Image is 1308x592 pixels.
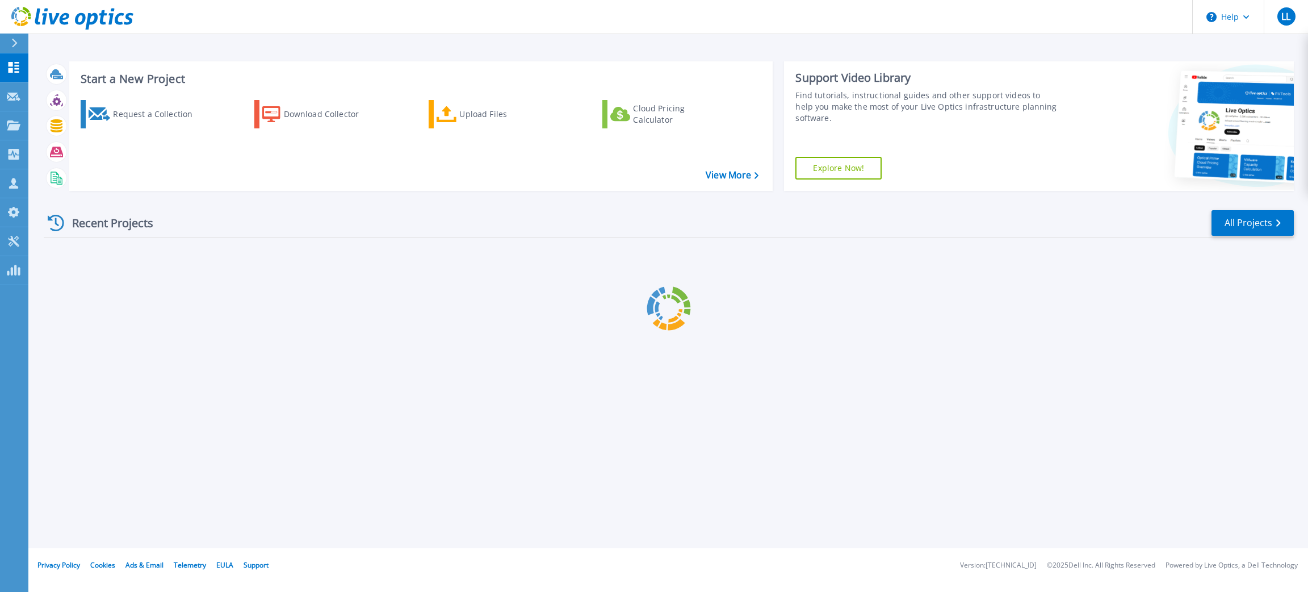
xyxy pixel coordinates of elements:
a: Telemetry [174,560,206,570]
a: Support [244,560,269,570]
span: LL [1281,12,1290,21]
div: Support Video Library [795,70,1058,85]
a: Request a Collection [81,100,207,128]
a: Ads & Email [125,560,163,570]
li: © 2025 Dell Inc. All Rights Reserved [1047,562,1155,569]
a: View More [706,170,758,181]
div: Upload Files [459,103,550,126]
div: Recent Projects [44,209,169,237]
div: Download Collector [284,103,375,126]
li: Version: [TECHNICAL_ID] [960,562,1037,569]
a: EULA [216,560,233,570]
a: All Projects [1211,210,1294,236]
a: Cookies [90,560,115,570]
a: Privacy Policy [37,560,80,570]
a: Explore Now! [795,157,882,180]
a: Download Collector [254,100,381,128]
li: Powered by Live Optics, a Dell Technology [1166,562,1298,569]
h3: Start a New Project [81,73,758,85]
div: Find tutorials, instructional guides and other support videos to help you make the most of your L... [795,90,1058,124]
div: Request a Collection [113,103,204,126]
div: Cloud Pricing Calculator [633,103,724,126]
a: Cloud Pricing Calculator [602,100,729,128]
a: Upload Files [429,100,555,128]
